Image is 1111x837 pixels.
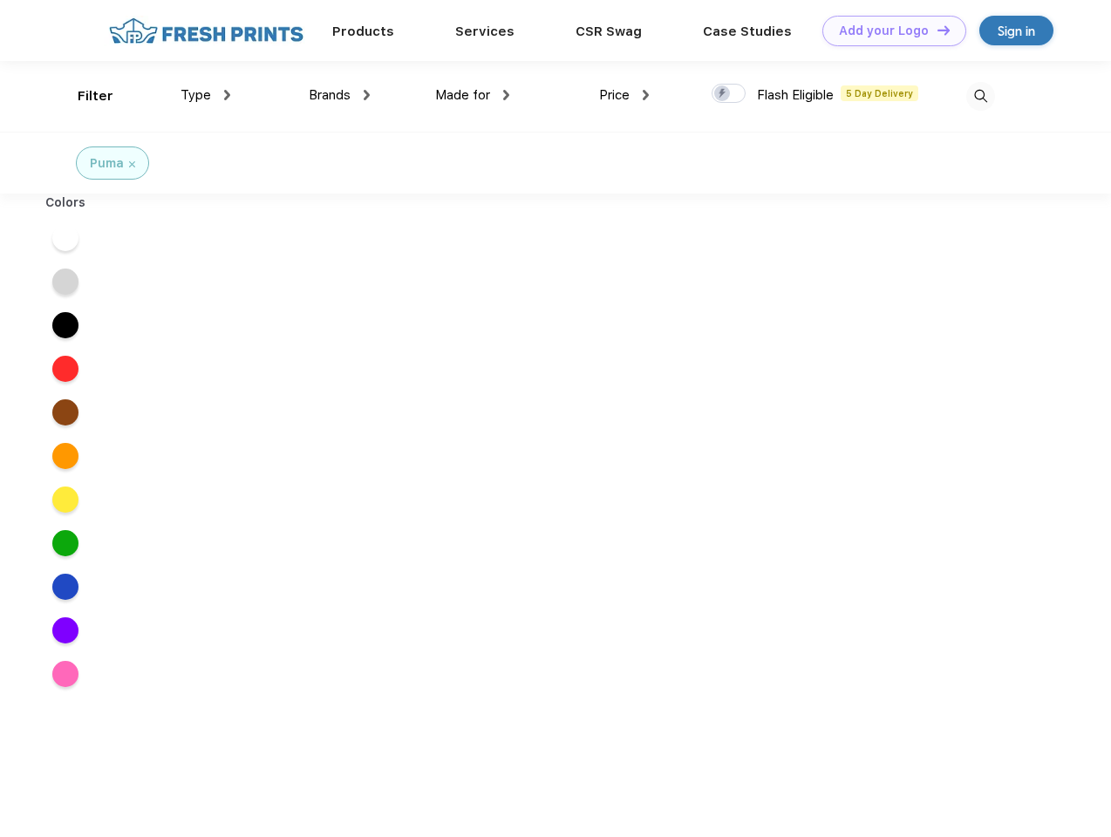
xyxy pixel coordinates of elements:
[332,24,394,39] a: Products
[104,16,309,46] img: fo%20logo%202.webp
[129,161,135,167] img: filter_cancel.svg
[435,87,490,103] span: Made for
[364,90,370,100] img: dropdown.png
[455,24,515,39] a: Services
[599,87,630,103] span: Price
[32,194,99,212] div: Colors
[643,90,649,100] img: dropdown.png
[90,154,124,173] div: Puma
[503,90,509,100] img: dropdown.png
[839,24,929,38] div: Add your Logo
[78,86,113,106] div: Filter
[966,82,995,111] img: desktop_search.svg
[224,90,230,100] img: dropdown.png
[841,85,918,101] span: 5 Day Delivery
[181,87,211,103] span: Type
[757,87,834,103] span: Flash Eligible
[309,87,351,103] span: Brands
[937,25,950,35] img: DT
[576,24,642,39] a: CSR Swag
[998,21,1035,41] div: Sign in
[979,16,1053,45] a: Sign in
